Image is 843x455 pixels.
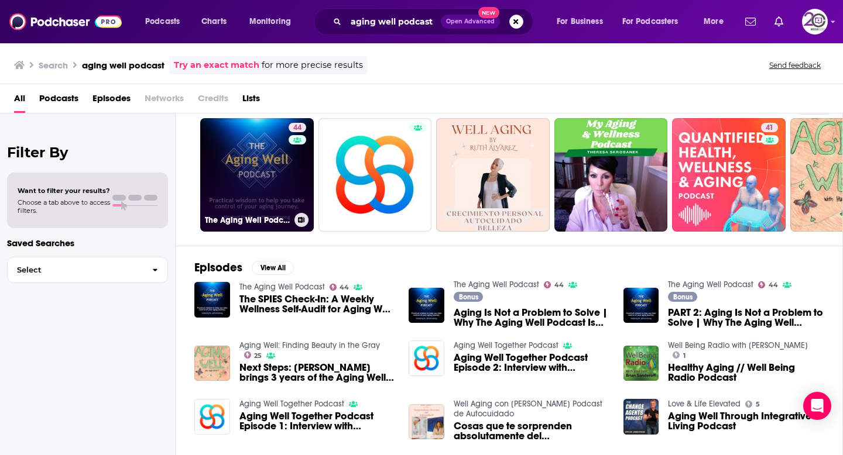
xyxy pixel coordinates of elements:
span: For Podcasters [622,13,678,30]
a: Aging Well Together Podcast [239,399,344,409]
img: Aging Is Not a Problem to Solve | Why The Aging Well Podcast Is Redefining Health, Longevity, and... [409,288,444,323]
a: 44 [758,281,778,288]
button: open menu [137,12,195,31]
p: Saved Searches [7,237,168,249]
a: Aging Well: Finding Beauty in the Gray [239,340,380,350]
span: Want to filter your results? [18,187,110,195]
a: 44 [544,281,564,288]
a: 25 [244,351,262,359]
a: Cosas que te sorprenden absolutamente del autocuidado| Well aging podcast EP#28 [454,421,609,441]
img: Aging Well Through Integrative Living Podcast [623,399,659,435]
a: 1 [673,351,686,359]
a: PART 2: Aging Is Not a Problem to Solve | Why The Aging Well Podcast Is Redefining Health, Longev... [668,308,824,328]
span: Monitoring [249,13,291,30]
img: Healthy Aging // Well Being Radio Podcast [623,346,659,381]
span: 25 [254,353,262,359]
div: Open Intercom Messenger [803,392,831,420]
div: Search podcasts, credits, & more... [325,8,544,35]
button: View All [252,261,294,275]
img: PART 2: Aging Is Not a Problem to Solve | Why The Aging Well Podcast Is Redefining Health, Longev... [623,288,659,323]
a: Well Being Radio with Brian Sanderoff [668,340,808,350]
img: Aging Well Together Podcast Episode 2: Interview with John Madondo [409,340,444,376]
span: More [704,13,724,30]
a: Healthy Aging // Well Being Radio Podcast [668,363,824,382]
h3: aging well podcast [82,60,165,71]
span: 44 [340,285,349,290]
button: open menu [241,12,306,31]
span: Open Advanced [446,19,495,25]
a: The SPIES Check-In: A Weekly Wellness Self-Audit for Aging Well | The Aging Well Podcast | Ep. 289 [239,294,395,314]
span: Networks [145,89,184,113]
h3: Search [39,60,68,71]
span: Select [8,266,143,274]
a: The Aging Well Podcast [239,282,325,292]
span: All [14,89,25,113]
span: Charts [201,13,227,30]
a: The Aging Well Podcast [454,280,539,289]
a: Show notifications dropdown [741,12,760,32]
span: Bonus [459,294,478,301]
span: Aging Well Together Podcast Episode 2: Interview with [PERSON_NAME] [454,353,609,373]
a: 5 [745,401,760,408]
span: Next Steps: [PERSON_NAME] brings 3 years of the Aging Well podcast to a close...for now. [239,363,395,382]
a: 44 [289,123,306,132]
h2: Filter By [7,144,168,161]
span: 5 [756,402,760,407]
h3: The Aging Well Podcast [205,215,290,225]
span: 44 [293,122,301,134]
h2: Episodes [194,260,242,275]
button: Select [7,257,168,283]
button: open menu [615,12,695,31]
button: Show profile menu [802,9,828,35]
a: 44The Aging Well Podcast [200,118,314,232]
a: Try an exact match [174,58,259,72]
img: Cosas que te sorprenden absolutamente del autocuidado| Well aging podcast EP#28 [409,404,444,440]
a: 41 [761,123,778,132]
span: 1 [683,353,686,359]
span: 44 [769,282,778,288]
button: open menu [695,12,738,31]
img: Next Steps: Hugh Willard brings 3 years of the Aging Well podcast to a close...for now. [194,346,230,381]
img: Podchaser - Follow, Share and Rate Podcasts [9,11,122,33]
a: Aging Well Together Podcast [454,340,558,350]
span: Choose a tab above to access filters. [18,198,110,215]
a: 41 [672,118,786,232]
a: Podcasts [39,89,78,113]
span: Logged in as kvolz [802,9,828,35]
a: The Aging Well Podcast [668,280,753,289]
span: Podcasts [145,13,180,30]
a: Lists [242,89,260,113]
a: Aging Well Through Integrative Living Podcast [668,411,824,431]
button: open menu [549,12,618,31]
a: 44 [330,284,349,291]
a: Episodes [92,89,131,113]
a: Next Steps: Hugh Willard brings 3 years of the Aging Well podcast to a close...for now. [239,363,395,382]
img: Aging Well Together Podcast Episode 1: Interview with Congressman Jim McGovern [194,399,230,435]
img: User Profile [802,9,828,35]
span: New [478,7,499,18]
button: Send feedback [766,60,824,70]
a: Aging Is Not a Problem to Solve | Why The Aging Well Podcast Is Redefining Health, Longevity, and... [454,308,609,328]
img: The SPIES Check-In: A Weekly Wellness Self-Audit for Aging Well | The Aging Well Podcast | Ep. 289 [194,282,230,318]
span: Aging Well Together Podcast Episode 1: Interview with Congressman [PERSON_NAME] [239,411,395,431]
span: 41 [766,122,773,134]
input: Search podcasts, credits, & more... [346,12,441,31]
